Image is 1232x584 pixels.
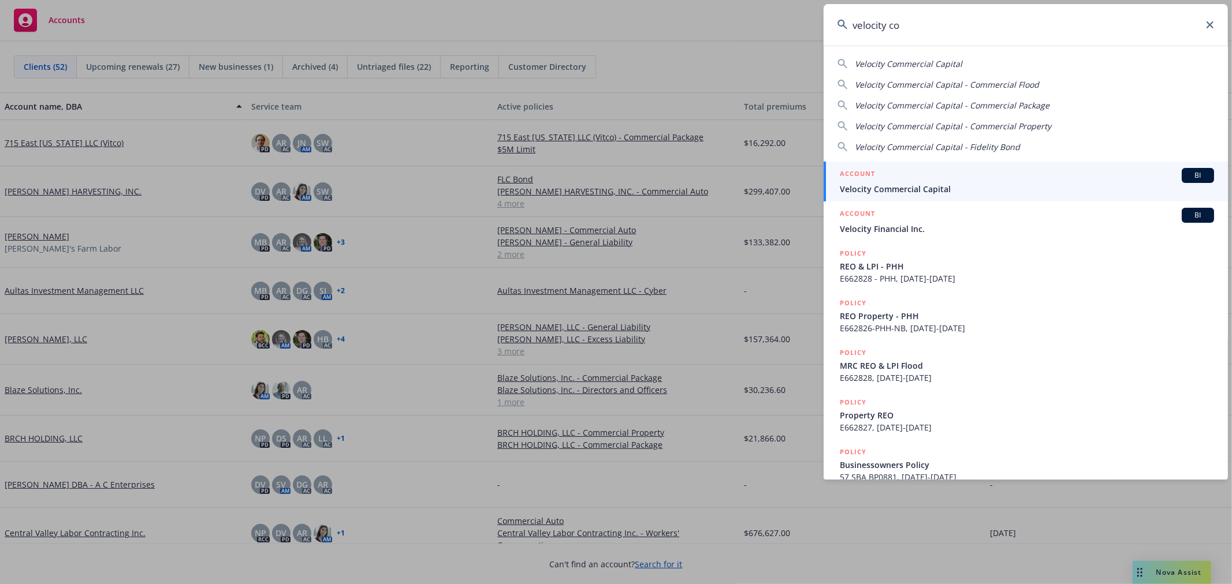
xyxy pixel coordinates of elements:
span: Velocity Commercial Capital - Commercial Property [855,121,1051,132]
span: BI [1186,210,1209,220]
a: POLICYMRC REO & LPI FloodE662828, [DATE]-[DATE] [824,340,1228,390]
span: BI [1186,170,1209,181]
span: REO Property - PHH [840,310,1214,322]
h5: POLICY [840,446,866,458]
span: E662828 - PHH, [DATE]-[DATE] [840,272,1214,284]
h5: POLICY [840,297,866,309]
a: POLICYProperty REOE662827, [DATE]-[DATE] [824,390,1228,440]
a: POLICYREO & LPI - PHHE662828 - PHH, [DATE]-[DATE] [824,241,1228,291]
span: Property REO [840,409,1214,421]
h5: ACCOUNT [840,208,875,222]
h5: POLICY [840,248,866,259]
h5: ACCOUNT [840,168,875,182]
span: Velocity Commercial Capital [840,183,1214,195]
span: 57 SBA BP0881, [DATE]-[DATE] [840,471,1214,483]
h5: POLICY [840,396,866,408]
span: E662828, [DATE]-[DATE] [840,372,1214,384]
span: Velocity Commercial Capital [855,58,962,69]
span: Businessowners Policy [840,459,1214,471]
span: E662827, [DATE]-[DATE] [840,421,1214,433]
span: Velocity Commercial Capital - Commercial Package [855,100,1049,111]
span: REO & LPI - PHH [840,260,1214,272]
span: Velocity Financial Inc. [840,223,1214,235]
a: ACCOUNTBIVelocity Commercial Capital [824,162,1228,201]
span: MRC REO & LPI Flood [840,360,1214,372]
a: POLICYBusinessowners Policy57 SBA BP0881, [DATE]-[DATE] [824,440,1228,489]
span: E662826-PHH-NB, [DATE]-[DATE] [840,322,1214,334]
input: Search... [824,4,1228,46]
a: POLICYREO Property - PHHE662826-PHH-NB, [DATE]-[DATE] [824,291,1228,340]
span: Velocity Commercial Capital - Commercial Flood [855,79,1039,90]
h5: POLICY [840,347,866,358]
a: ACCOUNTBIVelocity Financial Inc. [824,201,1228,241]
span: Velocity Commercial Capital - Fidelity Bond [855,141,1020,152]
